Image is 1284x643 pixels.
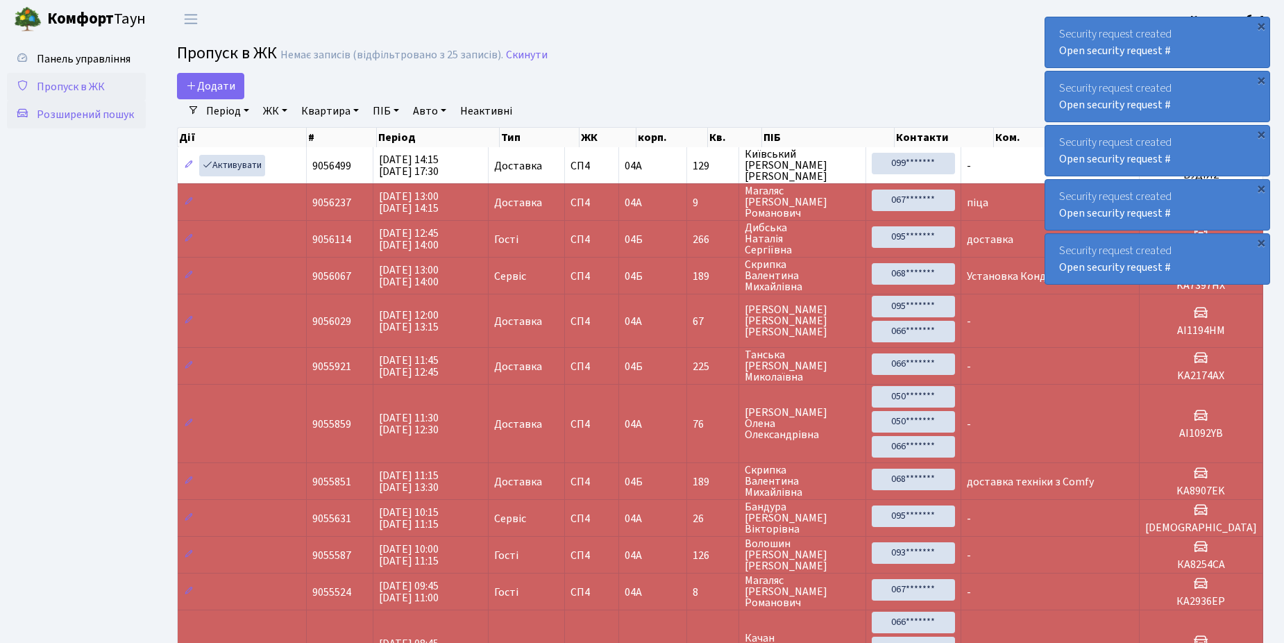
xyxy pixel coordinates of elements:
[312,548,351,563] span: 9055587
[762,128,895,147] th: ПІБ
[37,79,105,94] span: Пропуск в ЖК
[967,158,971,174] span: -
[312,232,351,247] span: 9056114
[745,185,859,219] span: Магаляс [PERSON_NAME] Романович
[500,128,579,147] th: Тип
[506,49,548,62] a: Скинути
[177,73,244,99] a: Додати
[693,550,733,561] span: 126
[745,259,859,292] span: Скрипка Валентина Михайлівна
[571,234,614,245] span: СП4
[494,476,542,487] span: Доставка
[693,587,733,598] span: 8
[379,226,439,253] span: [DATE] 12:45 [DATE] 14:00
[494,316,542,327] span: Доставка
[693,160,733,172] span: 129
[1254,73,1268,87] div: ×
[625,359,643,374] span: 04Б
[625,158,642,174] span: 04А
[1059,151,1171,167] a: Open security request #
[1059,206,1171,221] a: Open security request #
[199,155,265,176] a: Активувати
[745,349,859,383] span: Танська [PERSON_NAME] Миколаївна
[693,197,733,208] span: 9
[379,353,439,380] span: [DATE] 11:45 [DATE] 12:45
[1145,279,1257,292] h5: KA7397НХ
[379,262,439,290] span: [DATE] 13:00 [DATE] 14:00
[967,359,971,374] span: -
[571,419,614,430] span: СП4
[312,269,351,284] span: 9056067
[7,101,146,128] a: Розширений пошук
[895,128,994,147] th: Контакти
[307,128,377,147] th: #
[1145,427,1257,440] h5: АІ1092YB
[312,314,351,329] span: 9056029
[494,234,518,245] span: Гості
[377,128,500,147] th: Період
[571,361,614,372] span: СП4
[1045,234,1269,284] div: Security request created
[994,128,1180,147] th: Ком.
[967,314,971,329] span: -
[37,107,134,122] span: Розширений пошук
[693,316,733,327] span: 67
[312,585,351,600] span: 9055524
[967,232,1013,247] span: доставка
[47,8,146,31] span: Таун
[1045,126,1269,176] div: Security request created
[379,152,439,179] span: [DATE] 14:15 [DATE] 17:30
[693,513,733,524] span: 26
[1045,17,1269,67] div: Security request created
[455,99,518,123] a: Неактивні
[967,474,1094,490] span: доставка техніки з Comfy
[625,269,643,284] span: 04Б
[1145,324,1257,337] h5: АІ1194НМ
[1059,260,1171,275] a: Open security request #
[494,160,542,172] span: Доставка
[37,51,130,67] span: Панель управління
[745,465,859,498] span: Скрипка Валентина Михайлівна
[967,511,971,526] span: -
[745,222,859,256] span: Дибська Наталія Сергіївна
[280,49,503,62] div: Немає записів (відфільтровано з 25 записів).
[379,410,439,437] span: [DATE] 11:30 [DATE] 12:30
[494,419,542,430] span: Доставка
[967,585,971,600] span: -
[967,417,971,432] span: -
[177,41,277,65] span: Пропуск в ЖК
[693,234,733,245] span: 266
[494,513,526,524] span: Сервіс
[745,538,859,571] span: Волошин [PERSON_NAME] [PERSON_NAME]
[571,513,614,524] span: СП4
[257,99,293,123] a: ЖК
[571,316,614,327] span: СП4
[1145,595,1257,608] h5: КА2936ЕР
[174,8,208,31] button: Переключити навігацію
[636,128,707,147] th: корп.
[625,474,643,490] span: 04Б
[379,468,439,495] span: [DATE] 11:15 [DATE] 13:30
[967,195,988,210] span: піца
[1190,11,1267,28] a: Консьєрж б. 4.
[1254,181,1268,195] div: ×
[708,128,762,147] th: Кв.
[571,476,614,487] span: СП4
[494,587,518,598] span: Гості
[1254,127,1268,141] div: ×
[625,232,643,247] span: 04Б
[201,99,255,123] a: Період
[571,550,614,561] span: СП4
[1190,12,1267,27] b: Консьєрж б. 4.
[1045,180,1269,230] div: Security request created
[296,99,364,123] a: Квартира
[571,271,614,282] span: СП4
[47,8,114,30] b: Комфорт
[745,304,859,337] span: [PERSON_NAME] [PERSON_NAME] [PERSON_NAME]
[625,417,642,432] span: 04А
[1145,558,1257,571] h5: КА8254СА
[379,189,439,216] span: [DATE] 13:00 [DATE] 14:15
[1059,43,1171,58] a: Open security request #
[186,78,235,94] span: Додати
[1045,72,1269,122] div: Security request created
